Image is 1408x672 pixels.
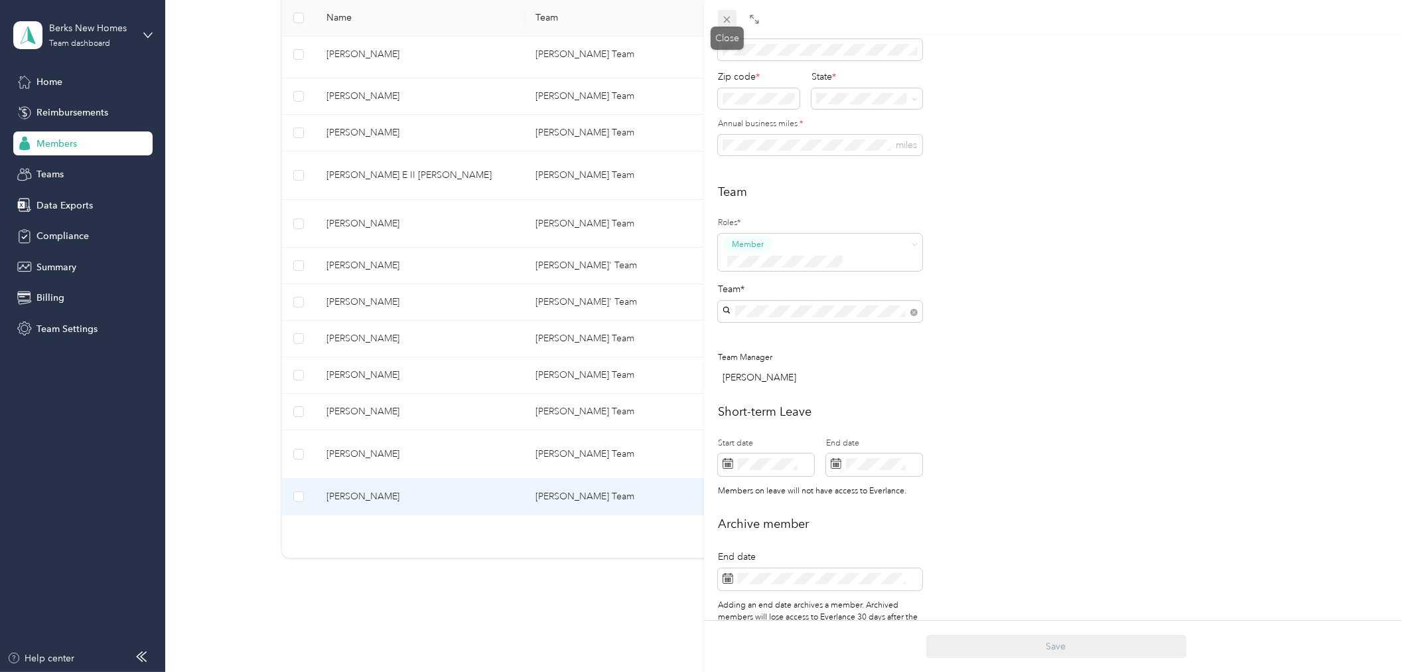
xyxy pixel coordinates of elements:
span: miles [896,139,917,151]
h2: Archive member [718,515,1394,533]
div: Members on leave will not have access to Everlance. [718,485,941,497]
div: Zip code [718,70,800,84]
div: Close [711,27,744,50]
span: Member [732,238,764,250]
label: Annual business miles [718,118,922,130]
button: Member [723,236,773,252]
iframe: Everlance-gr Chat Button Frame [1334,598,1408,672]
label: End date [826,438,922,450]
div: End date [718,550,922,564]
label: Roles* [718,217,922,229]
div: [PERSON_NAME] [723,371,922,384]
label: Start date [718,438,814,450]
h2: Short-term Leave [718,403,1394,421]
div: State [811,70,922,84]
span: Team Manager [718,353,772,363]
div: Team* [718,282,922,296]
h2: Team [718,183,1394,201]
div: Adding an end date archives a member. Archived members will lose access to Everlance 30 days afte... [718,600,922,651]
